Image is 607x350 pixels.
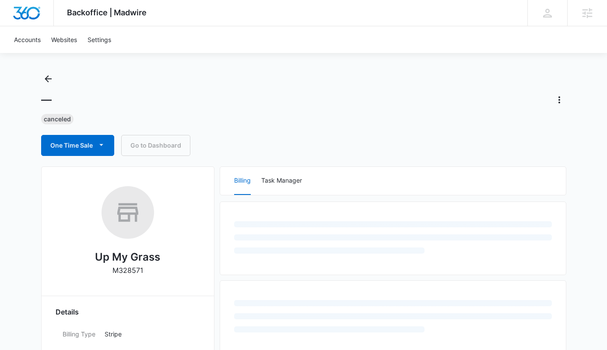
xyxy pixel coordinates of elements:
a: Go to Dashboard [121,135,190,156]
img: logo_orange.svg [14,14,21,21]
div: Domain: [DOMAIN_NAME] [23,23,96,30]
button: One Time Sale [41,135,114,156]
span: Backoffice | Madwire [67,8,147,17]
p: M328571 [112,265,143,276]
button: Task Manager [261,167,302,195]
button: Billing [234,167,251,195]
button: Back [41,72,55,86]
a: Accounts [9,26,46,53]
p: Stripe [105,329,193,339]
img: tab_domain_overview_orange.svg [24,51,31,58]
div: Canceled [41,114,74,124]
img: website_grey.svg [14,23,21,30]
a: Settings [82,26,116,53]
h1: — [41,93,52,106]
span: Details [56,307,79,317]
a: Websites [46,26,82,53]
h2: Up My Grass [95,249,160,265]
dt: Billing Type [63,329,98,339]
div: Domain Overview [33,52,78,57]
div: v 4.0.25 [25,14,43,21]
div: Keywords by Traffic [97,52,147,57]
button: Actions [552,93,566,107]
img: tab_keywords_by_traffic_grey.svg [87,51,94,58]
